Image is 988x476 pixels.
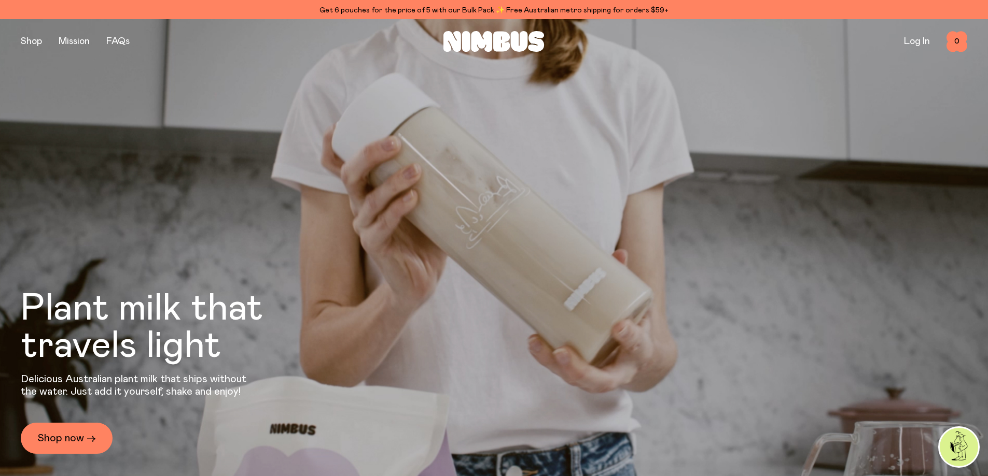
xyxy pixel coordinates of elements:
a: FAQs [106,37,130,46]
img: agent [940,428,978,466]
button: 0 [947,31,967,52]
a: Mission [59,37,90,46]
div: Get 6 pouches for the price of 5 with our Bulk Pack ✨ Free Australian metro shipping for orders $59+ [21,4,967,17]
a: Log In [904,37,930,46]
p: Delicious Australian plant milk that ships without the water. Just add it yourself, shake and enjoy! [21,373,253,398]
h1: Plant milk that travels light [21,290,319,365]
a: Shop now → [21,423,113,454]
